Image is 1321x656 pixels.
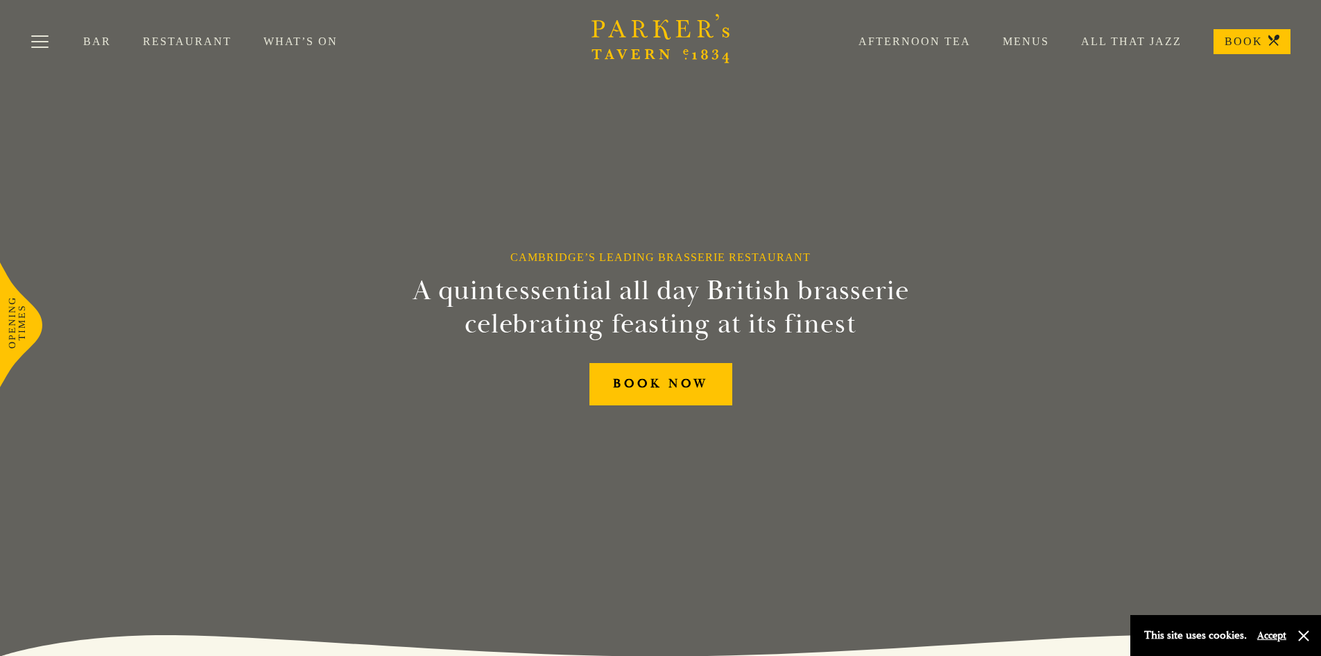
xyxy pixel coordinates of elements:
button: Accept [1257,629,1286,642]
p: This site uses cookies. [1144,625,1247,646]
h2: A quintessential all day British brasserie celebrating feasting at its finest [345,274,977,341]
h1: Cambridge’s Leading Brasserie Restaurant [510,251,811,264]
a: BOOK NOW [589,363,732,405]
button: Close and accept [1297,629,1311,643]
